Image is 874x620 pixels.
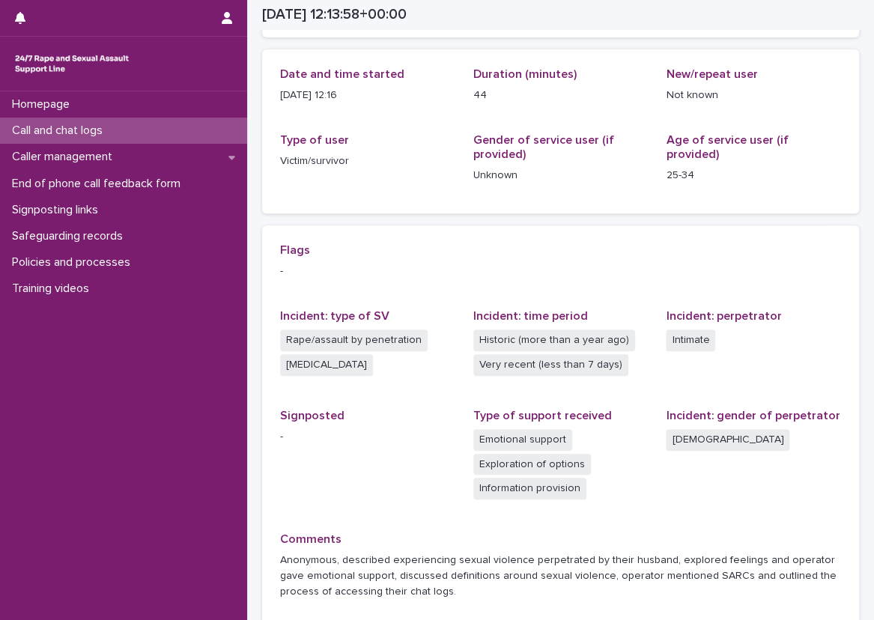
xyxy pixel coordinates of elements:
[280,329,428,351] span: Rape/assault by penetration
[280,533,342,545] span: Comments
[473,168,649,183] p: Unknown
[280,68,404,80] span: Date and time started
[6,255,142,270] p: Policies and processes
[280,244,310,256] span: Flags
[666,410,840,422] span: Incident: gender of perpetrator
[6,97,82,112] p: Homepage
[262,6,407,23] h2: [DATE] 12:13:58+00:00
[280,553,841,599] p: Anonymous, described experiencing sexual violence perpetrated by their husband, explored feelings...
[6,124,115,138] p: Call and chat logs
[473,310,588,322] span: Incident: time period
[280,134,349,146] span: Type of user
[666,429,789,451] span: [DEMOGRAPHIC_DATA]
[473,88,649,103] p: 44
[473,454,591,475] span: Exploration of options
[6,282,101,296] p: Training videos
[666,88,841,103] p: Not known
[280,88,455,103] p: [DATE] 12:16
[473,354,628,376] span: Very recent (less than 7 days)
[666,310,781,322] span: Incident: perpetrator
[473,68,577,80] span: Duration (minutes)
[280,264,841,279] p: -
[473,410,612,422] span: Type of support received
[280,410,345,422] span: Signposted
[6,229,135,243] p: Safeguarding records
[280,429,455,445] p: -
[666,168,841,183] p: 25-34
[473,134,614,160] span: Gender of service user (if provided)
[280,154,455,169] p: Victim/survivor
[6,203,110,217] p: Signposting links
[666,68,757,80] span: New/repeat user
[6,177,192,191] p: End of phone call feedback form
[280,310,389,322] span: Incident: type of SV
[666,329,715,351] span: Intimate
[280,354,373,376] span: [MEDICAL_DATA]
[6,150,124,164] p: Caller management
[473,429,572,451] span: Emotional support
[666,134,788,160] span: Age of service user (if provided)
[473,478,586,499] span: Information provision
[473,329,635,351] span: Historic (more than a year ago)
[12,49,132,79] img: rhQMoQhaT3yELyF149Cw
